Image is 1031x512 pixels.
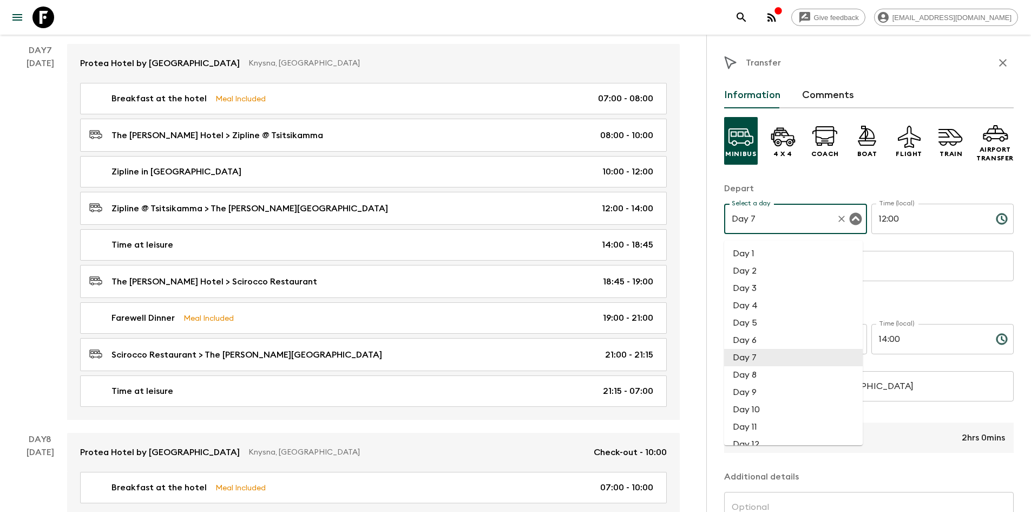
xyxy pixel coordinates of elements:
[80,83,667,114] a: Breakfast at the hotelMeal Included07:00 - 08:00
[976,145,1014,163] p: Airport Transfer
[111,92,207,105] p: Breakfast at the hotel
[80,156,667,187] a: Zipline in [GEOGRAPHIC_DATA]10:00 - 12:00
[724,418,863,436] li: Day 11
[80,338,667,371] a: Scirocco Restaurant > The [PERSON_NAME][GEOGRAPHIC_DATA]21:00 - 21:15
[6,7,28,28] button: menu
[808,14,865,22] span: Give feedback
[111,129,323,142] p: The [PERSON_NAME] Hotel > Zipline @ Tsitsikamma
[80,265,667,298] a: The [PERSON_NAME] Hotel > Scirocco Restaurant18:45 - 19:00
[871,204,987,234] input: hh:mm
[896,150,922,158] p: Flight
[13,433,67,446] p: Day 8
[773,150,792,158] p: 4 x 4
[724,262,863,280] li: Day 2
[724,384,863,401] li: Day 9
[871,324,987,354] input: hh:mm
[600,481,653,494] p: 07:00 - 10:00
[940,150,962,158] p: Train
[802,82,854,108] button: Comments
[791,9,865,26] a: Give feedback
[111,275,317,288] p: The [PERSON_NAME] Hotel > Scirocco Restaurant
[834,211,849,226] button: Clear
[848,211,863,226] button: Close
[80,375,667,407] a: Time at leisure21:15 - 07:00
[724,245,863,262] li: Day 1
[80,302,667,334] a: Farewell DinnerMeal Included19:00 - 21:00
[962,431,1005,444] p: 2hrs 0mins
[80,57,240,70] p: Protea Hotel by [GEOGRAPHIC_DATA]
[13,44,67,57] p: Day 7
[991,328,1013,350] button: Choose time, selected time is 2:00 PM
[111,165,241,178] p: Zipline in [GEOGRAPHIC_DATA]
[724,470,1014,483] p: Additional details
[67,44,680,83] a: Protea Hotel by [GEOGRAPHIC_DATA]Knysna, [GEOGRAPHIC_DATA]
[183,312,234,324] p: Meal Included
[27,57,54,420] div: [DATE]
[80,192,667,225] a: Zipline @ Tsitsikamma > The [PERSON_NAME][GEOGRAPHIC_DATA]12:00 - 14:00
[879,199,914,208] label: Time (local)
[603,385,653,398] p: 21:15 - 07:00
[111,385,173,398] p: Time at leisure
[724,182,1014,195] p: Depart
[598,92,653,105] p: 07:00 - 08:00
[724,302,1014,315] p: Arrive
[724,82,780,108] button: Information
[731,7,752,28] button: search adventures
[724,366,863,384] li: Day 8
[603,275,653,288] p: 18:45 - 19:00
[732,199,770,208] label: Select a day
[594,446,667,459] p: Check-out - 10:00
[111,348,382,361] p: Scirocco Restaurant > The [PERSON_NAME][GEOGRAPHIC_DATA]
[874,9,1018,26] div: [EMAIL_ADDRESS][DOMAIN_NAME]
[724,297,863,314] li: Day 4
[605,348,653,361] p: 21:00 - 21:15
[215,93,266,105] p: Meal Included
[857,150,877,158] p: Boat
[724,332,863,349] li: Day 6
[80,472,667,503] a: Breakfast at the hotelMeal Included07:00 - 10:00
[725,150,756,158] p: Minibus
[879,319,914,328] label: Time (local)
[746,56,781,69] p: Transfer
[811,150,839,158] p: Coach
[80,229,667,261] a: Time at leisure14:00 - 18:45
[603,312,653,325] p: 19:00 - 21:00
[600,129,653,142] p: 08:00 - 10:00
[724,401,863,418] li: Day 10
[724,436,863,453] li: Day 12
[724,349,863,366] li: Day 7
[111,202,388,215] p: Zipline @ Tsitsikamma > The [PERSON_NAME][GEOGRAPHIC_DATA]
[215,482,266,494] p: Meal Included
[991,208,1013,230] button: Choose time, selected time is 12:00 PM
[886,14,1017,22] span: [EMAIL_ADDRESS][DOMAIN_NAME]
[80,446,240,459] p: Protea Hotel by [GEOGRAPHIC_DATA]
[724,314,863,332] li: Day 5
[67,433,680,472] a: Protea Hotel by [GEOGRAPHIC_DATA]Knysna, [GEOGRAPHIC_DATA]Check-out - 10:00
[111,238,173,251] p: Time at leisure
[602,238,653,251] p: 14:00 - 18:45
[111,481,207,494] p: Breakfast at the hotel
[80,119,667,152] a: The [PERSON_NAME] Hotel > Zipline @ Tsitsikamma08:00 - 10:00
[602,165,653,178] p: 10:00 - 12:00
[111,312,175,325] p: Farewell Dinner
[248,58,658,69] p: Knysna, [GEOGRAPHIC_DATA]
[248,447,585,458] p: Knysna, [GEOGRAPHIC_DATA]
[602,202,653,215] p: 12:00 - 14:00
[724,280,863,297] li: Day 3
